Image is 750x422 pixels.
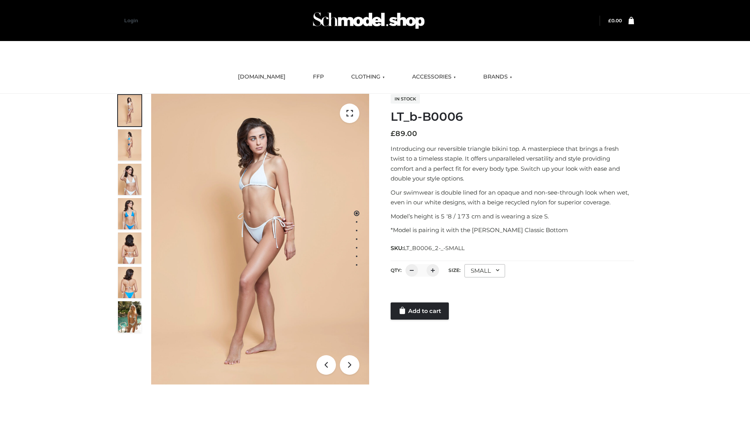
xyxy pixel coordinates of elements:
[124,18,138,23] a: Login
[151,94,369,384] img: ArielClassicBikiniTop_CloudNine_AzureSky_OW114ECO_1
[118,198,141,229] img: ArielClassicBikiniTop_CloudNine_AzureSky_OW114ECO_4-scaled.jpg
[391,211,634,222] p: Model’s height is 5 ‘8 / 173 cm and is wearing a size S.
[391,129,395,138] span: £
[608,18,622,23] a: £0.00
[391,302,449,320] a: Add to cart
[448,267,461,273] label: Size:
[310,5,427,36] img: Schmodel Admin 964
[608,18,611,23] span: £
[391,267,402,273] label: QTY:
[391,188,634,207] p: Our swimwear is double lined for an opaque and non-see-through look when wet, even in our white d...
[118,232,141,264] img: ArielClassicBikiniTop_CloudNine_AzureSky_OW114ECO_7-scaled.jpg
[391,110,634,124] h1: LT_b-B0006
[118,267,141,298] img: ArielClassicBikiniTop_CloudNine_AzureSky_OW114ECO_8-scaled.jpg
[391,225,634,235] p: *Model is pairing it with the [PERSON_NAME] Classic Bottom
[391,144,634,184] p: Introducing our reversible triangle bikini top. A masterpiece that brings a fresh twist to a time...
[608,18,622,23] bdi: 0.00
[345,68,391,86] a: CLOTHING
[232,68,291,86] a: [DOMAIN_NAME]
[464,264,505,277] div: SMALL
[406,68,462,86] a: ACCESSORIES
[391,243,465,253] span: SKU:
[118,95,141,126] img: ArielClassicBikiniTop_CloudNine_AzureSky_OW114ECO_1-scaled.jpg
[307,68,330,86] a: FFP
[118,301,141,333] img: Arieltop_CloudNine_AzureSky2.jpg
[118,129,141,161] img: ArielClassicBikiniTop_CloudNine_AzureSky_OW114ECO_2-scaled.jpg
[391,94,420,104] span: In stock
[404,245,464,252] span: LT_B0006_2-_-SMALL
[391,129,417,138] bdi: 89.00
[118,164,141,195] img: ArielClassicBikiniTop_CloudNine_AzureSky_OW114ECO_3-scaled.jpg
[477,68,518,86] a: BRANDS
